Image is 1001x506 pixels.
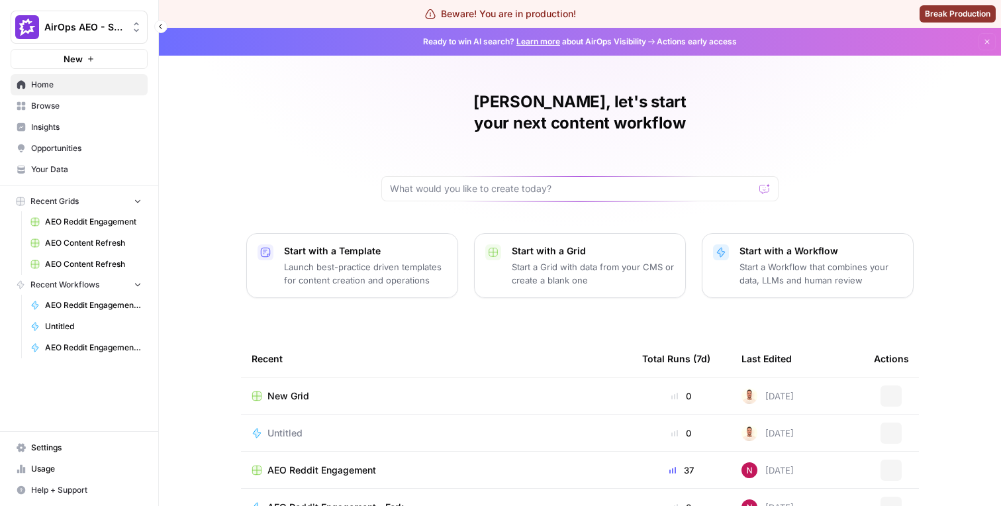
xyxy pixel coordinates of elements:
[11,117,148,138] a: Insights
[24,211,148,232] a: AEO Reddit Engagement
[252,427,621,440] a: Untitled
[874,340,909,377] div: Actions
[11,74,148,95] a: Home
[423,36,646,48] span: Ready to win AI search? about AirOps Visibility
[31,79,142,91] span: Home
[31,164,142,176] span: Your Data
[741,425,794,441] div: [DATE]
[741,425,757,441] img: n02y6dxk2kpdk487jkjae1zkvp35
[31,100,142,112] span: Browse
[739,260,902,287] p: Start a Workflow that combines your data, LLMs and human review
[267,464,376,477] span: AEO Reddit Engagement
[45,321,142,332] span: Untitled
[642,389,720,403] div: 0
[24,232,148,254] a: AEO Content Refresh
[657,36,737,48] span: Actions early access
[267,389,309,403] span: New Grid
[31,463,142,475] span: Usage
[24,316,148,337] a: Untitled
[252,464,621,477] a: AEO Reddit Engagement
[45,237,142,249] span: AEO Content Refresh
[11,480,148,501] button: Help + Support
[30,279,99,291] span: Recent Workflows
[15,15,39,39] img: AirOps AEO - Single Brand (Gong) Logo
[741,388,794,404] div: [DATE]
[11,437,148,458] a: Settings
[739,244,902,258] p: Start with a Workflow
[11,95,148,117] a: Browse
[284,244,447,258] p: Start with a Template
[64,52,83,66] span: New
[252,389,621,403] a: New Grid
[31,442,142,454] span: Settings
[381,91,779,134] h1: [PERSON_NAME], let's start your next content workflow
[45,342,142,354] span: AEO Reddit Engagement - Fork
[512,260,675,287] p: Start a Grid with data from your CMS or create a blank one
[516,36,560,46] a: Learn more
[31,142,142,154] span: Opportunities
[741,340,792,377] div: Last Edited
[474,233,686,298] button: Start with a GridStart a Grid with data from your CMS or create a blank one
[11,458,148,480] a: Usage
[925,8,990,20] span: Break Production
[741,462,794,478] div: [DATE]
[11,191,148,211] button: Recent Grids
[11,11,148,44] button: Workspace: AirOps AEO - Single Brand (Gong)
[31,121,142,133] span: Insights
[284,260,447,287] p: Launch best-practice driven templates for content creation and operations
[252,340,621,377] div: Recent
[642,427,720,440] div: 0
[741,388,757,404] img: n02y6dxk2kpdk487jkjae1zkvp35
[246,233,458,298] button: Start with a TemplateLaunch best-practice driven templates for content creation and operations
[512,244,675,258] p: Start with a Grid
[642,464,720,477] div: 37
[920,5,996,23] button: Break Production
[24,337,148,358] a: AEO Reddit Engagement - Fork
[642,340,710,377] div: Total Runs (7d)
[267,427,303,440] span: Untitled
[45,216,142,228] span: AEO Reddit Engagement
[425,7,576,21] div: Beware! You are in production!
[45,299,142,311] span: AEO Reddit Engagement - Fork
[11,275,148,295] button: Recent Workflows
[45,258,142,270] span: AEO Content Refresh
[11,159,148,180] a: Your Data
[11,138,148,159] a: Opportunities
[30,195,79,207] span: Recent Grids
[44,21,124,34] span: AirOps AEO - Single Brand (Gong)
[24,254,148,275] a: AEO Content Refresh
[702,233,914,298] button: Start with a WorkflowStart a Workflow that combines your data, LLMs and human review
[741,462,757,478] img: 809rsgs8fojgkhnibtwc28oh1nli
[390,182,754,195] input: What would you like to create today?
[11,49,148,69] button: New
[24,295,148,316] a: AEO Reddit Engagement - Fork
[31,484,142,496] span: Help + Support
